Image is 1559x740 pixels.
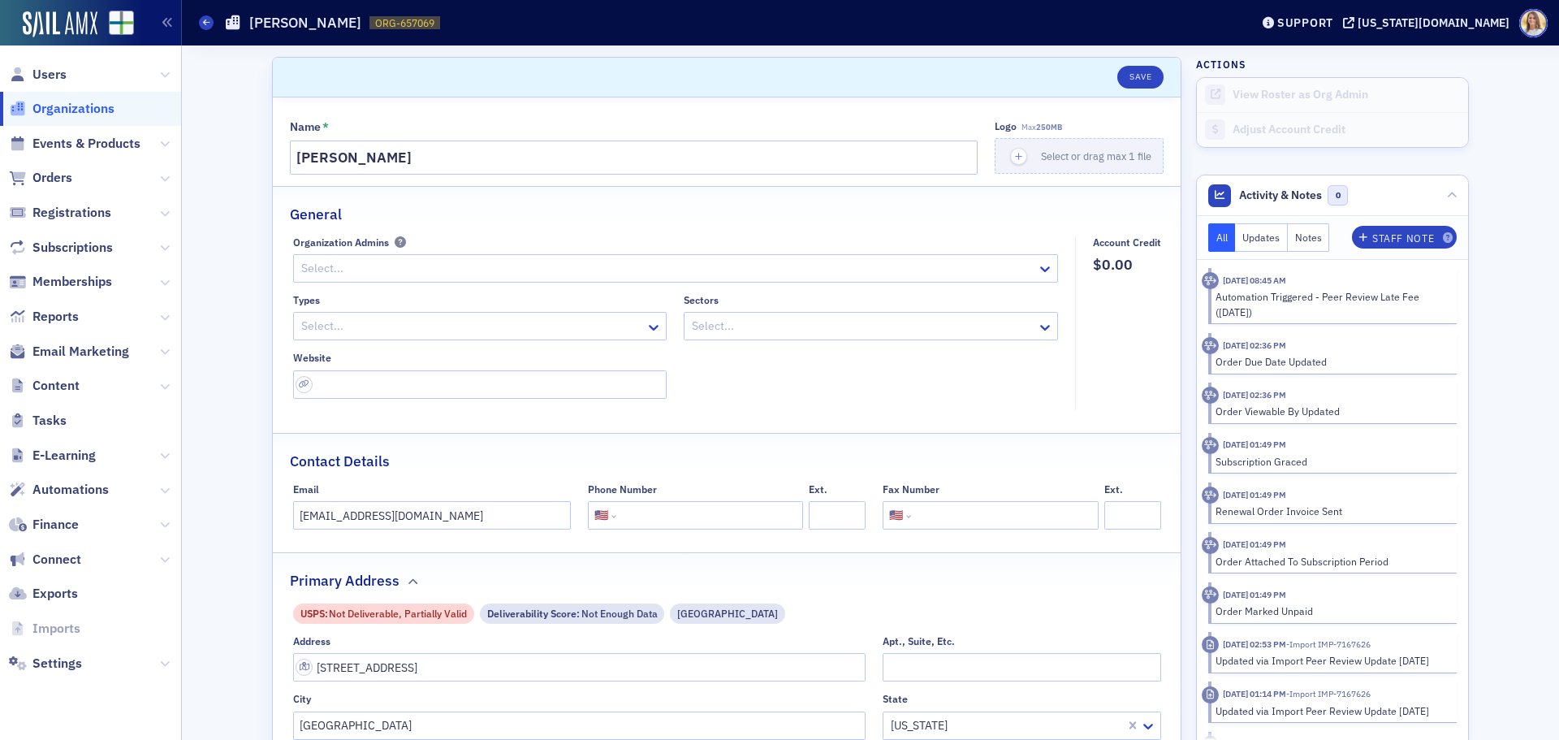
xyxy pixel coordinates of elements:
button: Save [1117,66,1164,89]
span: Exports [32,585,78,603]
button: Staff Note [1352,226,1457,249]
div: Renewal Order Invoice Sent [1216,504,1445,518]
span: Memberships [32,273,112,291]
div: Deliverability Score: Not Enough Data [480,604,664,624]
div: State [883,693,908,705]
span: 250MB [1036,122,1062,132]
button: Updates [1235,223,1288,252]
div: Activity [1202,337,1219,354]
a: Automations [9,481,109,499]
span: Finance [32,516,79,534]
span: USPS : [300,606,330,621]
div: Types [293,294,320,306]
div: USPS: Not Deliverable, Partially Valid [293,604,474,624]
div: Automation Triggered - Peer Review Late Fee ([DATE]) [1216,289,1445,319]
a: Adjust Account Credit [1197,112,1468,147]
span: Email Marketing [32,343,129,361]
div: Order Attached To Subscription Period [1216,554,1445,569]
a: Settings [9,655,82,673]
span: Tasks [32,412,67,430]
div: Email [293,483,319,495]
div: Ext. [809,483,827,495]
time: 5/1/2025 01:49 PM [1223,439,1286,450]
div: Adjust Account Credit [1233,123,1460,137]
a: Users [9,66,67,84]
a: Email Marketing [9,343,129,361]
span: E-Learning [32,447,96,465]
div: Updated via Import Peer Review Update [DATE] [1216,703,1445,718]
time: 5/1/2025 02:36 PM [1223,340,1286,351]
a: Content [9,377,80,395]
div: Phone Number [588,483,657,495]
button: All [1208,223,1236,252]
div: Activity [1202,487,1219,504]
span: Activity & Notes [1239,187,1322,204]
div: Activity [1202,272,1219,289]
div: 🇺🇸 [889,507,903,524]
div: Activity [1202,437,1219,454]
h2: General [290,204,342,225]
span: Import IMP-7167626 [1286,638,1371,650]
a: E-Learning [9,447,96,465]
span: Subscriptions [32,239,113,257]
div: 🇺🇸 [594,507,608,524]
div: Activity [1202,537,1219,554]
div: Fax Number [883,483,939,495]
time: 5/1/2025 01:49 PM [1223,489,1286,500]
h4: Actions [1196,57,1246,71]
img: SailAMX [109,11,134,36]
div: Support [1277,15,1333,30]
a: View Homepage [97,11,134,38]
h2: Primary Address [290,570,399,591]
span: 0 [1328,185,1348,206]
button: [US_STATE][DOMAIN_NAME] [1343,17,1515,28]
time: 4/28/2025 01:14 PM [1223,688,1286,699]
a: Subscriptions [9,239,113,257]
abbr: This field is required [322,120,329,135]
div: Commercial Street [670,604,785,624]
span: Users [32,66,67,84]
a: Registrations [9,204,111,222]
div: Logo [995,120,1017,132]
span: ORG-657069 [375,16,434,30]
span: Max [1021,122,1062,132]
div: [US_STATE][DOMAIN_NAME] [1358,15,1509,30]
div: Staff Note [1372,234,1434,243]
span: Connect [32,551,81,569]
div: Address [293,635,330,647]
img: SailAMX [23,11,97,37]
a: Memberships [9,273,112,291]
div: Order Marked Unpaid [1216,604,1445,618]
time: 5/1/2025 02:36 PM [1223,389,1286,400]
span: Settings [32,655,82,673]
span: Content [32,377,80,395]
div: Website [293,352,331,364]
time: 4/28/2025 02:53 PM [1223,638,1286,650]
div: Imported Activity [1202,686,1219,703]
a: Orders [9,169,72,187]
span: $0.00 [1093,254,1161,275]
h1: [PERSON_NAME] [249,13,361,32]
div: Activity [1202,387,1219,404]
a: Organizations [9,100,114,118]
div: Ext. [1104,483,1123,495]
div: Order Due Date Updated [1216,354,1445,369]
div: Organization Admins [293,236,389,249]
h2: Contact Details [290,451,390,472]
span: Profile [1519,9,1548,37]
div: Name [290,120,321,135]
div: Updated via Import Peer Review Update [DATE] [1216,653,1445,668]
span: Deliverability Score : [487,606,581,621]
a: Tasks [9,412,67,430]
a: Exports [9,585,78,603]
time: 8/12/2025 08:45 AM [1223,275,1286,286]
button: Select or drag max 1 file [995,138,1164,174]
time: 5/1/2025 01:49 PM [1223,589,1286,600]
a: Reports [9,308,79,326]
div: City [293,693,311,705]
div: Apt., Suite, Etc. [883,635,955,647]
div: Activity [1202,586,1219,604]
span: Orders [32,169,72,187]
div: Subscription Graced [1216,454,1445,469]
